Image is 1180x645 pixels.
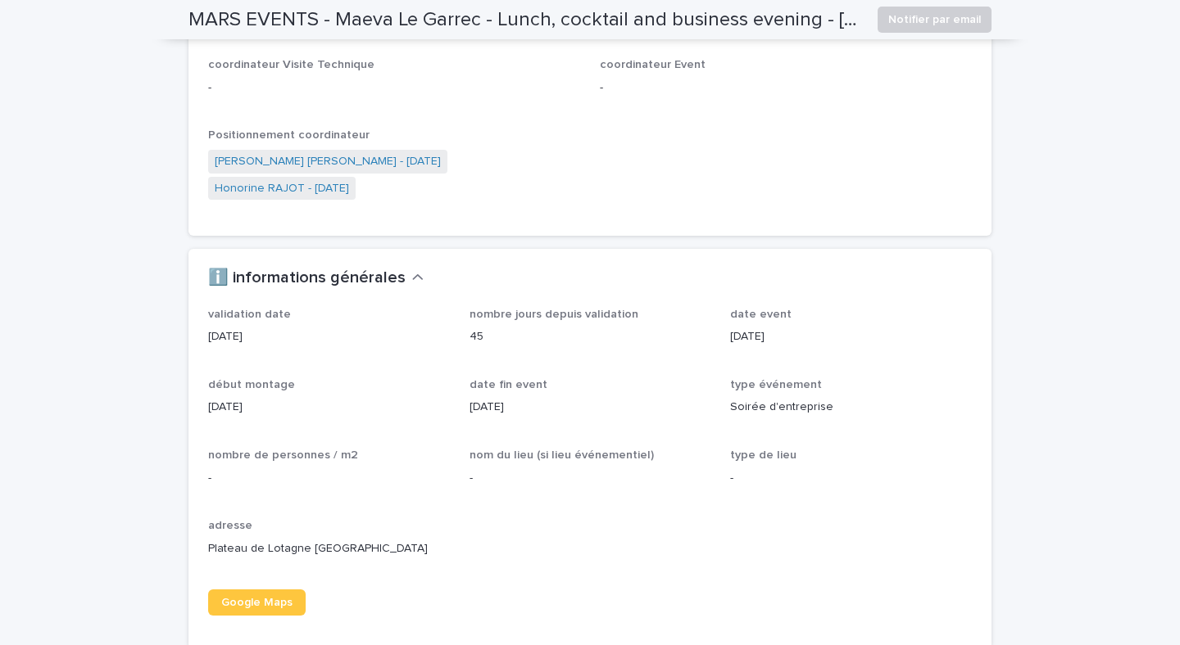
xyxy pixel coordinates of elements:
p: - [208,79,580,97]
p: - [208,470,450,487]
p: [DATE] [730,328,972,345]
span: type de lieu [730,449,796,461]
button: ℹ️ informations générales [208,268,424,288]
span: nombre de personnes / m2 [208,449,358,461]
a: [PERSON_NAME] [PERSON_NAME] - [DATE] [215,153,441,170]
p: - [730,470,972,487]
p: Soirée d'entreprise [730,399,972,416]
button: Notifier par email [878,7,992,33]
p: [DATE] [470,399,711,416]
span: nom du lieu (si lieu événementiel) [470,449,654,461]
span: début montage [208,379,295,390]
a: Google Maps [208,589,306,616]
p: [DATE] [208,328,450,345]
p: Plateau de Lotagne [GEOGRAPHIC_DATA] [208,540,450,557]
h2: ℹ️ informations générales [208,268,406,288]
span: date fin event [470,379,547,390]
span: Google Maps [221,597,293,608]
span: adresse [208,520,252,531]
span: validation date [208,309,291,320]
p: - [470,470,711,487]
p: [DATE] [208,399,450,416]
p: 45 [470,328,711,345]
span: nombre jours depuis validation [470,309,638,320]
p: - [600,79,972,97]
span: coordinateur Visite Technique [208,59,374,70]
span: Positionnement coordinateur [208,129,370,141]
span: coordinateur Event [600,59,706,70]
h2: MARS EVENTS - Maeva Le Garrec - Lunch, cocktail and business evening - Valence [188,8,865,32]
a: Honorine RAJOT - [DATE] [215,180,349,197]
span: Notifier par email [888,11,981,28]
span: date event [730,309,792,320]
span: type événement [730,379,822,390]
